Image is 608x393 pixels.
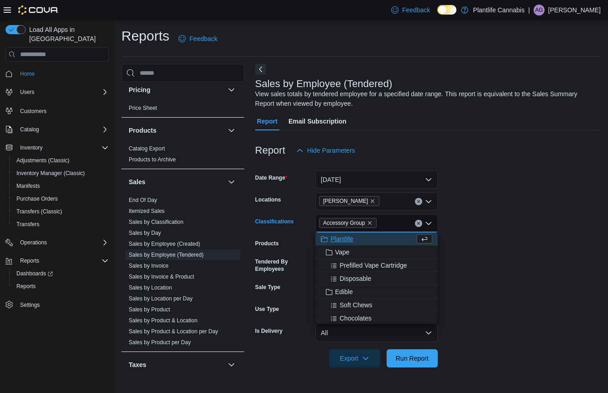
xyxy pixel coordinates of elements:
[129,339,191,346] a: Sales by Product per Day
[335,248,350,257] span: Vape
[16,142,46,153] button: Inventory
[293,141,359,160] button: Hide Parameters
[257,112,278,130] span: Report
[548,5,601,16] p: [PERSON_NAME]
[9,167,112,180] button: Inventory Manager (Classic)
[2,236,112,249] button: Operations
[340,261,407,270] span: Prefilled Vape Cartridge
[13,155,109,166] span: Adjustments (Classic)
[121,27,169,45] h1: Reports
[129,241,200,247] a: Sales by Employee (Created)
[319,196,380,206] span: Leduc
[13,193,109,204] span: Purchase Orders
[255,78,393,89] h3: Sales by Employee (Tendered)
[16,255,109,266] span: Reports
[129,240,200,248] span: Sales by Employee (Created)
[9,192,112,205] button: Purchase Orders
[2,254,112,267] button: Reports
[415,220,422,227] button: Clear input
[16,105,109,116] span: Customers
[16,300,43,310] a: Settings
[129,306,170,313] a: Sales by Product
[528,5,530,16] p: |
[226,84,237,95] button: Pricing
[18,5,59,15] img: Cova
[121,103,244,117] div: Pricing
[129,273,194,280] span: Sales by Invoice & Product
[388,1,434,19] a: Feedback
[335,349,375,367] span: Export
[129,156,176,163] span: Products to Archive
[16,237,51,248] button: Operations
[129,284,172,291] span: Sales by Location
[26,25,109,43] span: Load All Apps in [GEOGRAPHIC_DATA]
[20,144,42,151] span: Inventory
[129,219,183,225] a: Sales by Classification
[129,230,161,236] a: Sales by Day
[255,284,280,291] label: Sale Type
[121,195,244,352] div: Sales
[315,246,438,259] button: Vape
[16,124,109,135] span: Catalog
[255,145,285,156] h3: Report
[129,218,183,226] span: Sales by Classification
[13,168,109,179] span: Inventory Manager (Classic)
[13,193,62,204] a: Purchase Orders
[315,299,438,312] button: Soft Chews
[9,267,112,280] a: Dashboards
[16,87,109,98] span: Users
[534,5,545,16] div: Ashley Godkin
[226,125,237,136] button: Products
[473,5,524,16] p: Plantlife Cannabis
[16,270,53,277] span: Dashboards
[402,5,430,15] span: Feedback
[16,68,38,79] a: Home
[129,328,218,335] span: Sales by Product & Location per Day
[20,70,35,78] span: Home
[255,258,312,273] label: Tendered By Employees
[13,219,43,230] a: Transfers
[16,106,50,117] a: Customers
[13,168,89,179] a: Inventory Manager (Classic)
[535,5,543,16] span: AG
[121,143,244,169] div: Products
[2,104,112,117] button: Customers
[5,63,109,335] nav: Complex example
[129,295,193,302] a: Sales by Location per Day
[129,360,224,369] button: Taxes
[367,220,372,226] button: Remove Accessory Group from selection in this group
[129,251,204,259] span: Sales by Employee (Tendered)
[9,280,112,293] button: Reports
[16,124,42,135] button: Catalog
[329,349,380,367] button: Export
[129,284,172,291] a: Sales by Location
[323,218,365,228] span: Accessory Group
[9,180,112,192] button: Manifests
[20,88,34,96] span: Users
[255,240,279,247] label: Products
[129,196,157,204] span: End Of Day
[255,64,266,75] button: Next
[16,182,40,190] span: Manifests
[370,198,375,204] button: Remove Leduc from selection in this group
[16,237,109,248] span: Operations
[315,233,438,246] button: Plantlife
[175,30,221,48] a: Feedback
[129,177,224,186] button: Sales
[307,146,355,155] span: Hide Parameters
[425,220,432,227] button: Close list of options
[255,327,283,335] label: Is Delivery
[129,295,193,302] span: Sales by Location per Day
[16,255,43,266] button: Reports
[226,359,237,370] button: Taxes
[330,234,353,243] span: Plantlife
[129,104,157,112] span: Price Sheet
[340,314,372,323] span: Chocolates
[255,89,596,109] div: View sales totals by tendered employee for a specified date range. This report is equivalent to t...
[129,126,157,135] h3: Products
[2,298,112,311] button: Settings
[16,157,69,164] span: Adjustments (Classic)
[20,239,47,246] span: Operations
[129,207,165,215] span: Itemized Sales
[288,112,346,130] span: Email Subscription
